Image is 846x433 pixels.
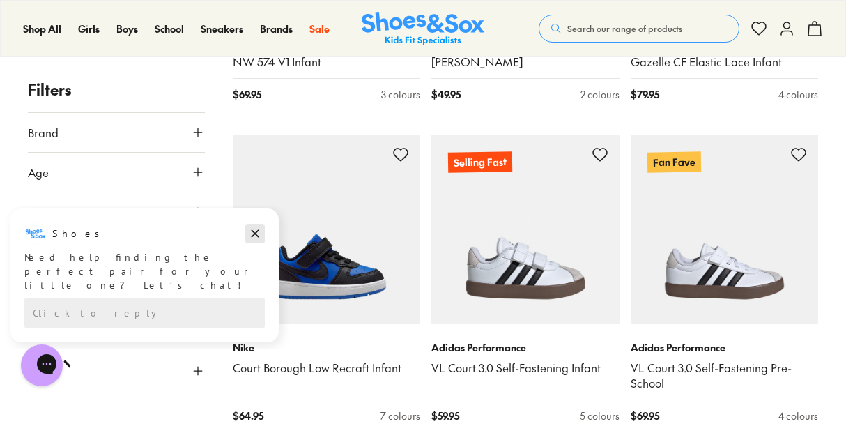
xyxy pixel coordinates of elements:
button: Age [28,153,205,192]
p: Filters [28,78,205,101]
a: VL Court 3.0 Self-Fastening Infant [431,360,620,376]
span: Gender [28,204,67,220]
p: Selling Fast [448,151,512,173]
div: 2 colours [580,87,620,102]
span: $ 69.95 [233,87,261,102]
a: NW 574 V1 Infant [233,54,421,70]
p: Nike [233,340,421,355]
a: Gazelle CF Elastic Lace Infant [631,54,819,70]
span: $ 59.95 [431,409,459,423]
a: [PERSON_NAME] [431,54,620,70]
h3: Shoes [52,20,107,34]
div: Need help finding the perfect pair for your little one? Let’s chat! [24,44,265,86]
div: 4 colours [778,409,818,423]
span: Age [28,164,49,181]
a: Shop All [23,22,61,36]
span: $ 49.95 [431,87,461,102]
button: Search our range of products [539,15,739,43]
span: $ 69.95 [631,409,659,423]
a: Girls [78,22,100,36]
div: Message from Shoes. Need help finding the perfect pair for your little one? Let’s chat! [10,16,279,86]
div: 3 colours [381,87,420,102]
a: Court Borough Low Recraft Infant [233,360,421,376]
a: Shoes & Sox [362,12,484,46]
a: Boys [116,22,138,36]
button: Dismiss campaign [245,17,265,37]
span: Brand [28,124,59,141]
p: Adidas Performance [631,340,819,355]
div: 7 colours [380,409,420,423]
div: Reply to the campaigns [24,91,265,122]
a: VL Court 3.0 Self-Fastening Pre-School [631,360,819,391]
button: Size [28,351,205,390]
p: Fan Fave [647,152,700,172]
a: Sneakers [201,22,243,36]
div: 4 colours [778,87,818,102]
span: Search our range of products [567,22,682,35]
img: Shoes logo [24,16,47,38]
img: SNS_Logo_Responsive.svg [362,12,484,46]
a: Selling Fast [431,135,620,324]
button: Gender [28,192,205,231]
button: Brand [28,113,205,152]
a: Fan Fave [631,135,819,324]
a: School [155,22,184,36]
span: $ 64.95 [233,409,263,423]
a: Sale [309,22,330,36]
a: Brands [260,22,293,36]
div: Campaign message [10,2,279,136]
iframe: Gorgias live chat messenger [14,340,70,391]
div: 5 colours [580,409,620,423]
p: Adidas Performance [431,340,620,355]
span: $ 79.95 [631,87,659,102]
